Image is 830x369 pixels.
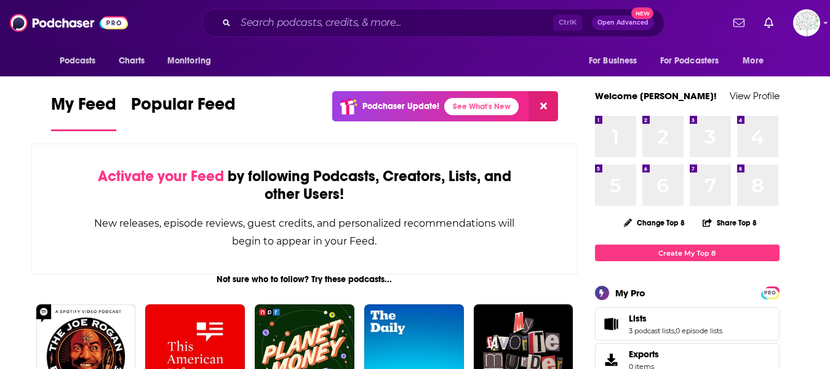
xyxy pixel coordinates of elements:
[51,94,116,131] a: My Feed
[629,349,659,360] span: Exports
[743,52,764,70] span: More
[444,98,519,115] a: See What's New
[734,49,779,73] button: open menu
[236,13,553,33] input: Search podcasts, credits, & more...
[629,313,647,324] span: Lists
[51,94,116,122] span: My Feed
[759,12,778,33] a: Show notifications dropdown
[617,215,693,230] button: Change Top 8
[599,315,624,333] a: Lists
[763,288,778,297] a: PRO
[589,52,637,70] span: For Business
[51,49,112,73] button: open menu
[10,11,128,34] img: Podchaser - Follow, Share and Rate Podcasts
[98,167,224,185] span: Activate your Feed
[580,49,653,73] button: open menu
[615,287,645,299] div: My Pro
[629,326,674,335] a: 3 podcast lists
[763,288,778,298] span: PRO
[119,52,145,70] span: Charts
[159,49,227,73] button: open menu
[131,94,236,131] a: Popular Feed
[793,9,820,36] button: Show profile menu
[592,15,654,30] button: Open AdvancedNew
[728,12,749,33] a: Show notifications dropdown
[674,326,676,335] span: ,
[702,211,757,235] button: Share Top 8
[595,245,780,261] a: Create My Top 8
[362,101,439,112] p: Podchaser Update!
[631,7,653,19] span: New
[202,9,664,37] div: Search podcasts, credits, & more...
[167,52,211,70] span: Monitoring
[652,49,737,73] button: open menu
[60,52,96,70] span: Podcasts
[793,9,820,36] img: User Profile
[597,20,648,26] span: Open Advanced
[595,307,780,341] span: Lists
[31,274,578,285] div: Not sure who to follow? Try these podcasts...
[94,168,516,203] div: by following Podcasts, Creators, Lists, and other Users!
[94,214,516,250] div: New releases, episode reviews, guest credits, and personalized recommendations will begin to appe...
[595,90,717,102] a: Welcome [PERSON_NAME]!
[111,49,153,73] a: Charts
[730,90,780,102] a: View Profile
[599,351,624,368] span: Exports
[676,326,722,335] a: 0 episode lists
[553,15,582,31] span: Ctrl K
[131,94,236,122] span: Popular Feed
[629,313,722,324] a: Lists
[793,9,820,36] span: Logged in as WunderTanya
[660,52,719,70] span: For Podcasters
